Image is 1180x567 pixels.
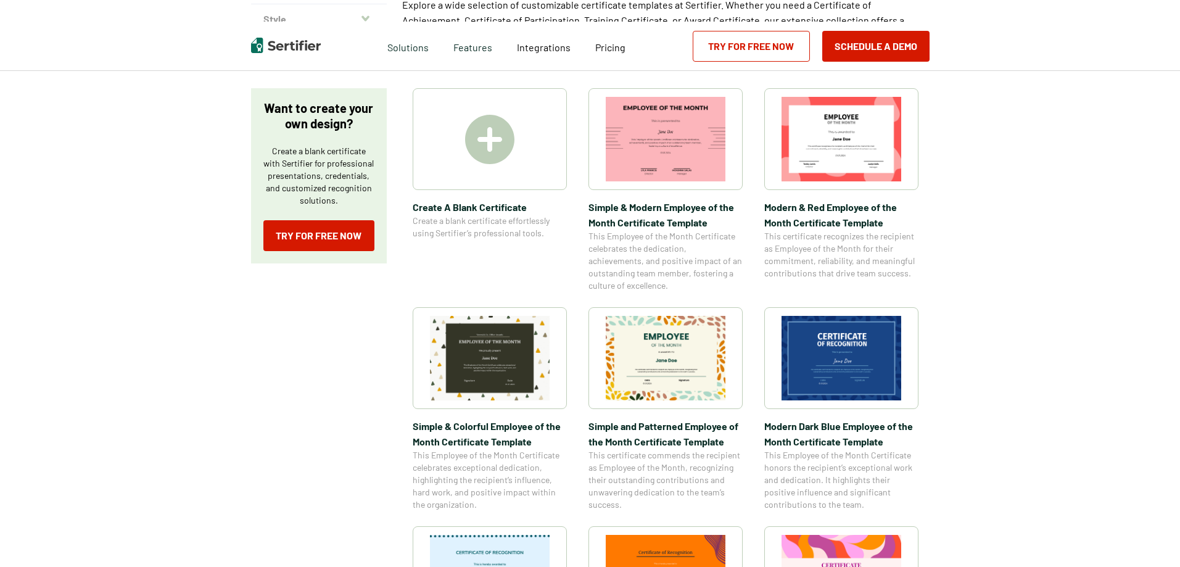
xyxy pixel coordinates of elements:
a: Simple & Modern Employee of the Month Certificate TemplateSimple & Modern Employee of the Month C... [588,88,743,292]
span: Modern & Red Employee of the Month Certificate Template [764,199,918,230]
span: This certificate commends the recipient as Employee of the Month, recognizing their outstanding c... [588,449,743,511]
span: This Employee of the Month Certificate celebrates the dedication, achievements, and positive impa... [588,230,743,292]
span: Integrations [517,41,571,53]
a: Integrations [517,38,571,54]
span: Modern Dark Blue Employee of the Month Certificate Template [764,418,918,449]
img: Simple and Patterned Employee of the Month Certificate Template [606,316,725,400]
img: Modern & Red Employee of the Month Certificate Template [782,97,901,181]
img: Create A Blank Certificate [465,115,514,164]
img: Simple & Modern Employee of the Month Certificate Template [606,97,725,181]
a: Pricing [595,38,625,54]
span: Simple and Patterned Employee of the Month Certificate Template [588,418,743,449]
span: Features [453,38,492,54]
span: Solutions [387,38,429,54]
a: Try for Free Now [693,31,810,62]
span: Pricing [595,41,625,53]
span: This Employee of the Month Certificate celebrates exceptional dedication, highlighting the recipi... [413,449,567,511]
a: Modern & Red Employee of the Month Certificate TemplateModern & Red Employee of the Month Certifi... [764,88,918,292]
span: Create A Blank Certificate [413,199,567,215]
img: Simple & Colorful Employee of the Month Certificate Template [430,316,550,400]
span: Simple & Modern Employee of the Month Certificate Template [588,199,743,230]
button: Style [251,4,387,34]
button: Schedule a Demo [822,31,930,62]
a: Simple and Patterned Employee of the Month Certificate TemplateSimple and Patterned Employee of t... [588,307,743,511]
a: Try for Free Now [263,220,374,251]
p: Create a blank certificate with Sertifier for professional presentations, credentials, and custom... [263,145,374,207]
img: Sertifier | Digital Credentialing Platform [251,38,321,53]
img: Modern Dark Blue Employee of the Month Certificate Template [782,316,901,400]
p: Want to create your own design? [263,101,374,131]
a: Simple & Colorful Employee of the Month Certificate TemplateSimple & Colorful Employee of the Mon... [413,307,567,511]
span: This Employee of the Month Certificate honors the recipient’s exceptional work and dedication. It... [764,449,918,511]
a: Modern Dark Blue Employee of the Month Certificate TemplateModern Dark Blue Employee of the Month... [764,307,918,511]
span: Create a blank certificate effortlessly using Sertifier’s professional tools. [413,215,567,239]
span: This certificate recognizes the recipient as Employee of the Month for their commitment, reliabil... [764,230,918,279]
span: Simple & Colorful Employee of the Month Certificate Template [413,418,567,449]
